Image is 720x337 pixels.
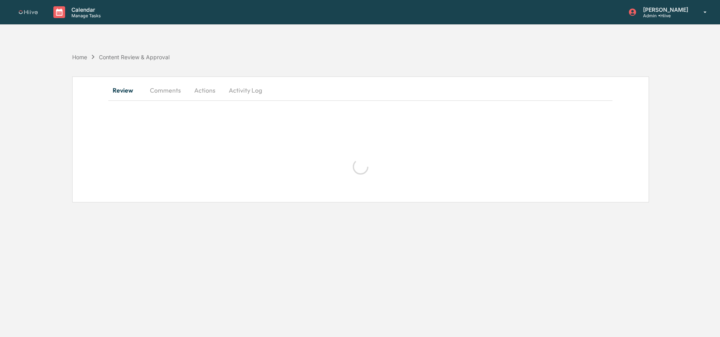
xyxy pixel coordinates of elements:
[99,54,170,60] div: Content Review & Approval
[637,13,692,18] p: Admin • Hiive
[65,13,105,18] p: Manage Tasks
[637,6,692,13] p: [PERSON_NAME]
[72,54,87,60] div: Home
[222,81,268,100] button: Activity Log
[187,81,222,100] button: Actions
[19,10,38,15] img: logo
[65,6,105,13] p: Calendar
[108,81,612,100] div: secondary tabs example
[144,81,187,100] button: Comments
[108,81,144,100] button: Review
